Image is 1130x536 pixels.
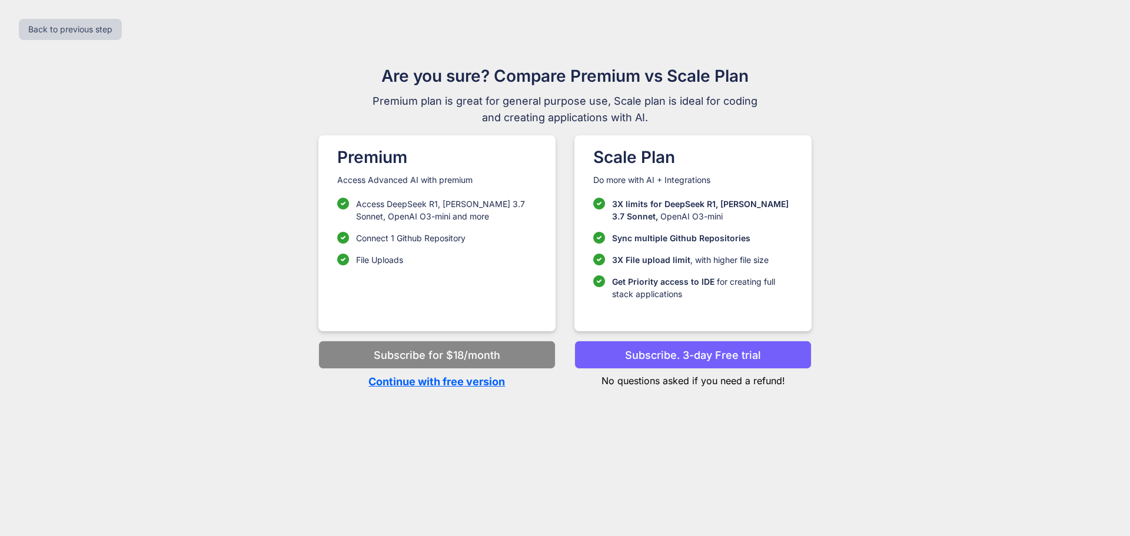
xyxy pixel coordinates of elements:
[593,275,605,287] img: checklist
[574,369,812,388] p: No questions asked if you need a refund!
[593,232,605,244] img: checklist
[612,255,690,265] span: 3X File upload limit
[19,19,122,40] button: Back to previous step
[625,347,761,363] p: Subscribe. 3-day Free trial
[612,277,714,287] span: Get Priority access to IDE
[593,198,605,209] img: checklist
[337,232,349,244] img: checklist
[612,275,793,300] p: for creating full stack applications
[574,341,812,369] button: Subscribe. 3-day Free trial
[337,198,349,209] img: checklist
[337,254,349,265] img: checklist
[612,199,789,221] span: 3X limits for DeepSeek R1, [PERSON_NAME] 3.7 Sonnet,
[593,145,793,169] h1: Scale Plan
[337,145,537,169] h1: Premium
[374,347,500,363] p: Subscribe for $18/month
[318,374,556,389] p: Continue with free version
[367,64,763,88] h1: Are you sure? Compare Premium vs Scale Plan
[612,254,769,266] p: , with higher file size
[612,198,793,222] p: OpenAI O3-mini
[593,254,605,265] img: checklist
[318,341,556,369] button: Subscribe for $18/month
[356,254,403,266] p: File Uploads
[356,198,537,222] p: Access DeepSeek R1, [PERSON_NAME] 3.7 Sonnet, OpenAI O3-mini and more
[593,174,793,186] p: Do more with AI + Integrations
[337,174,537,186] p: Access Advanced AI with premium
[356,232,466,244] p: Connect 1 Github Repository
[612,232,750,244] p: Sync multiple Github Repositories
[367,93,763,126] span: Premium plan is great for general purpose use, Scale plan is ideal for coding and creating applic...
